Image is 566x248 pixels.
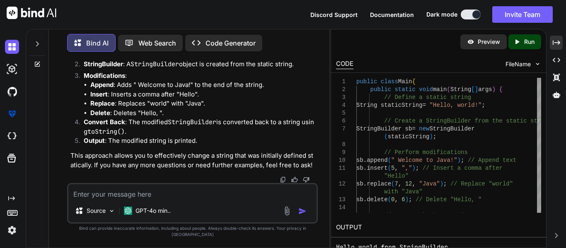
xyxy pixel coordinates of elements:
span: public [356,78,377,85]
span: ) [429,133,433,140]
div: 2 [336,86,346,94]
span: ; [443,181,447,187]
span: , [412,181,415,187]
span: ; [481,102,485,108]
code: StringBuilder [131,60,179,68]
img: premium [5,107,19,121]
strong: Insert [90,90,108,98]
span: 5 [391,165,394,171]
span: delete [367,196,387,203]
div: 4 [336,101,346,109]
div: 9 [336,149,346,157]
span: . [363,165,366,171]
img: icon [298,207,307,215]
img: Bind AI [7,7,56,19]
span: // Convert back to string [384,212,471,219]
span: ; [409,196,412,203]
li: : [77,71,317,118]
span: . [363,196,366,203]
strong: Convert Back [84,118,125,126]
div: 6 [336,117,346,125]
span: String staticString [356,102,423,108]
img: darkChat [5,40,19,54]
img: cloudideIcon [5,129,19,143]
span: 0 [391,196,394,203]
span: ) [412,165,415,171]
div: 5 [336,109,346,117]
span: { [499,86,502,93]
li: : The modified string is printed. [77,136,317,148]
div: 3 [336,94,346,101]
span: ( [384,133,387,140]
span: sb [356,181,363,187]
span: sb [356,157,363,164]
span: staticString [387,133,429,140]
span: replace [367,181,391,187]
code: toString() [87,128,125,136]
img: Pick Models [108,207,115,214]
span: new [419,125,429,132]
span: "Java" [419,181,440,187]
span: "Hello, world!" [429,102,481,108]
span: ) [457,157,460,164]
span: main [433,86,447,93]
span: // Replace "world" [450,181,513,187]
code: StringBuilder [168,118,216,126]
div: 10 [336,157,346,164]
span: ( [387,196,391,203]
span: // Create a StringBuilder from the static string [384,118,551,124]
span: class [380,78,398,85]
span: ; [433,133,436,140]
p: Run [524,38,535,46]
span: Discord Support [310,11,358,18]
button: Invite Team [492,6,553,23]
img: chevron down [534,60,541,67]
span: ; [416,165,419,171]
span: with "Java" [384,188,422,195]
li: : Deletes "Hello, ". [90,108,317,118]
strong: Output [84,137,105,144]
div: 12 [336,180,346,188]
span: Documentation [370,11,414,18]
div: 1 [336,78,346,86]
p: Code Generator [206,38,256,48]
span: // Delete "Hello, " [416,196,482,203]
span: args [478,86,492,93]
span: static [394,86,415,93]
span: , [394,165,398,171]
p: Bind AI [86,38,109,48]
span: "," [402,165,412,171]
span: // Insert a comma after [422,165,502,171]
span: ( [387,157,391,164]
img: dislike [303,176,310,183]
span: { [412,78,415,85]
img: copy [280,176,286,183]
div: 11 [336,164,346,172]
span: // Perform modifications [384,149,468,156]
span: sb [356,196,363,203]
span: FileName [506,60,531,68]
span: ( [387,165,391,171]
li: : Inserts a comma after "Hello". [90,90,317,99]
p: Bind can provide inaccurate information, including about people. Always double-check its answers.... [67,225,318,238]
span: ) [492,86,495,93]
div: 7 [336,125,346,133]
span: String [450,86,471,93]
img: GPT-4o mini [124,207,132,215]
strong: Modifications [84,72,125,79]
img: preview [467,38,474,46]
div: 13 [336,196,346,204]
span: public [370,86,391,93]
span: ) [440,181,443,187]
span: void [419,86,433,93]
img: githubDark [5,84,19,99]
img: settings [5,223,19,237]
li: : Adds " Welcome to Java!" to the end of the string. [90,80,317,90]
p: Source [87,207,106,215]
span: StringBuilder sb [356,125,412,132]
span: = [412,125,415,132]
button: Discord Support [310,10,358,19]
li: : Replaces "world" with "Java". [90,99,317,108]
strong: Delete [90,109,110,117]
span: ) [405,196,408,203]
